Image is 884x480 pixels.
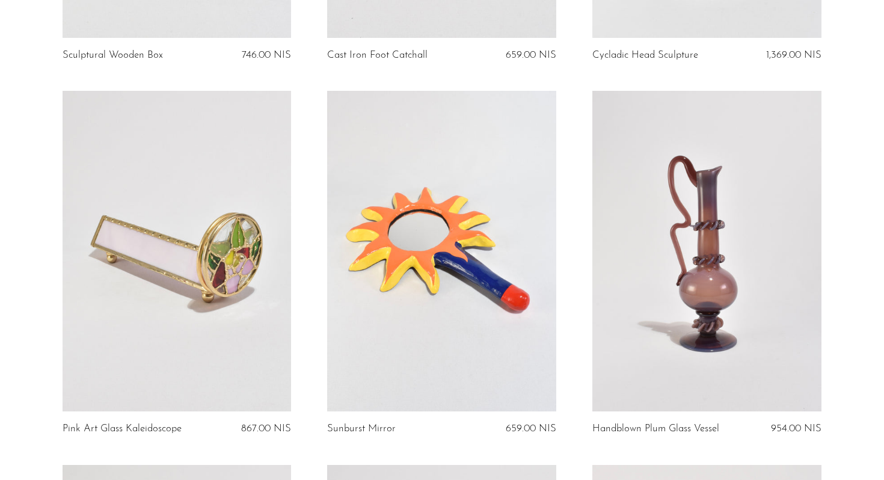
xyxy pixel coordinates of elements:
a: Cast Iron Foot Catchall [327,50,428,61]
a: Sculptural Wooden Box [63,50,163,61]
a: Sunburst Mirror [327,423,396,434]
a: Pink Art Glass Kaleidoscope [63,423,182,434]
span: 1,369.00 NIS [766,50,821,60]
a: Handblown Plum Glass Vessel [592,423,719,434]
span: 659.00 NIS [506,50,556,60]
span: 746.00 NIS [242,50,291,60]
a: Cycladic Head Sculpture [592,50,698,61]
span: 867.00 NIS [241,423,291,434]
span: 954.00 NIS [771,423,821,434]
span: 659.00 NIS [506,423,556,434]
